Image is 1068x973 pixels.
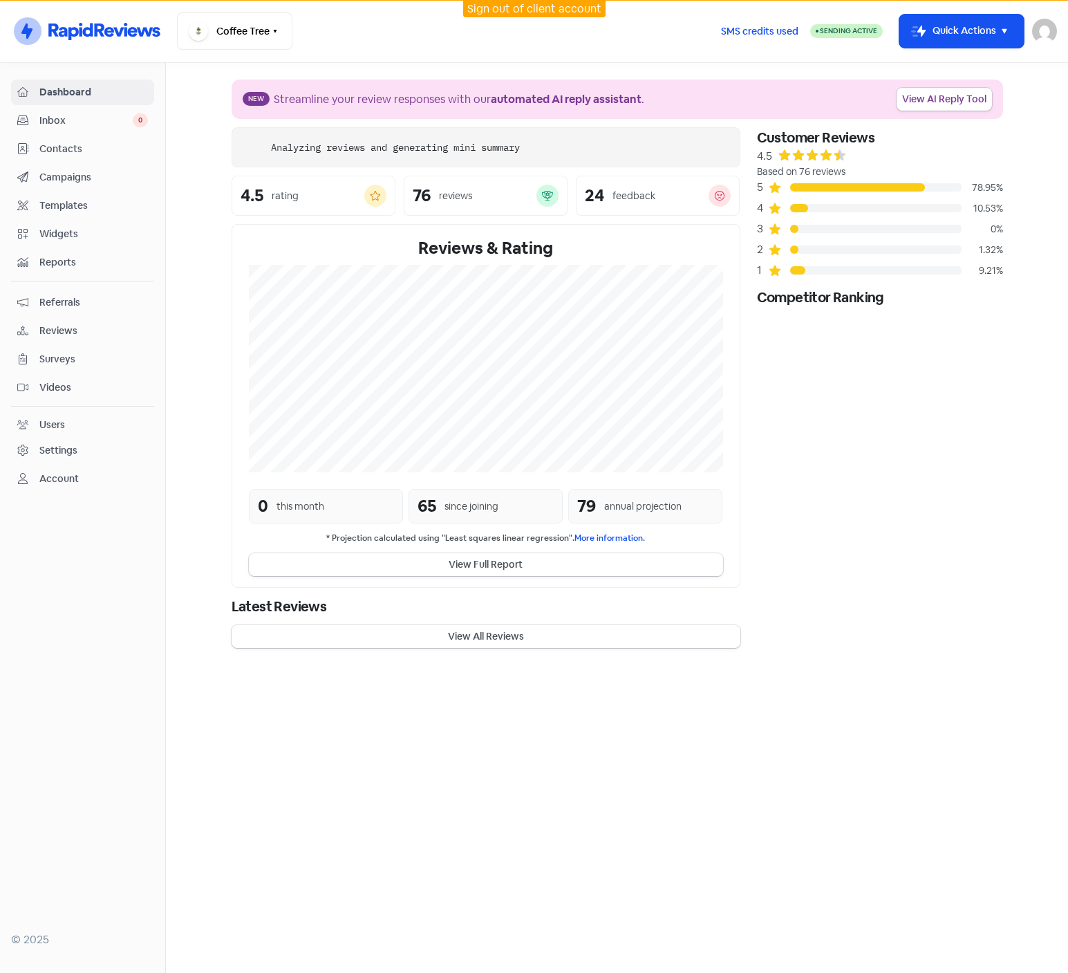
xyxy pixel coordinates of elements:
[962,201,1003,216] div: 10.53%
[11,290,154,315] a: Referrals
[271,140,520,155] div: Analyzing reviews and generating mini summary
[272,189,299,203] div: rating
[39,113,133,128] span: Inbox
[11,221,154,247] a: Widgets
[249,236,723,261] div: Reviews & Rating
[757,241,768,258] div: 2
[897,88,992,111] a: View AI Reply Tool
[39,380,148,395] span: Videos
[757,165,1003,179] div: Based on 76 reviews
[39,418,65,432] div: Users
[962,263,1003,278] div: 9.21%
[232,176,395,216] a: 4.5rating
[757,148,772,165] div: 4.5
[11,80,154,105] a: Dashboard
[39,255,148,270] span: Reports
[11,108,154,133] a: Inbox 0
[39,198,148,213] span: Templates
[467,1,601,16] a: Sign out of client account
[820,26,877,35] span: Sending Active
[11,346,154,372] a: Surveys
[11,932,154,948] div: © 2025
[232,596,740,617] div: Latest Reviews
[39,142,148,156] span: Contacts
[962,180,1003,195] div: 78.95%
[39,295,148,310] span: Referrals
[11,466,154,492] a: Account
[39,170,148,185] span: Campaigns
[709,23,810,37] a: SMS credits used
[39,85,148,100] span: Dashboard
[11,375,154,400] a: Videos
[413,187,431,204] div: 76
[1032,19,1057,44] img: User
[757,200,768,216] div: 4
[249,532,723,545] small: * Projection calculated using "Least squares linear regression".
[258,494,268,519] div: 0
[243,92,270,106] span: New
[444,499,498,514] div: since joining
[249,553,723,576] button: View Full Report
[11,165,154,190] a: Campaigns
[757,287,1003,308] div: Competitor Ranking
[277,499,324,514] div: this month
[11,438,154,463] a: Settings
[899,15,1024,48] button: Quick Actions
[404,176,568,216] a: 76reviews
[11,193,154,219] a: Templates
[11,136,154,162] a: Contacts
[721,24,798,39] span: SMS credits used
[418,494,436,519] div: 65
[11,412,154,438] a: Users
[612,189,655,203] div: feedback
[39,352,148,367] span: Surveys
[39,472,79,486] div: Account
[757,179,768,196] div: 5
[604,499,682,514] div: annual projection
[39,443,77,458] div: Settings
[491,92,641,106] b: automated AI reply assistant
[177,12,292,50] button: Coffee Tree
[962,243,1003,257] div: 1.32%
[810,23,883,39] a: Sending Active
[232,625,740,648] button: View All Reviews
[576,176,740,216] a: 24feedback
[39,324,148,338] span: Reviews
[577,494,596,519] div: 79
[39,227,148,241] span: Widgets
[439,189,472,203] div: reviews
[133,113,148,127] span: 0
[241,187,263,204] div: 4.5
[274,91,644,108] div: Streamline your review responses with our .
[757,127,1003,148] div: Customer Reviews
[585,187,604,204] div: 24
[757,221,768,237] div: 3
[757,262,768,279] div: 1
[11,318,154,344] a: Reviews
[574,532,645,544] a: More information.
[11,250,154,275] a: Reports
[962,222,1003,237] div: 0%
